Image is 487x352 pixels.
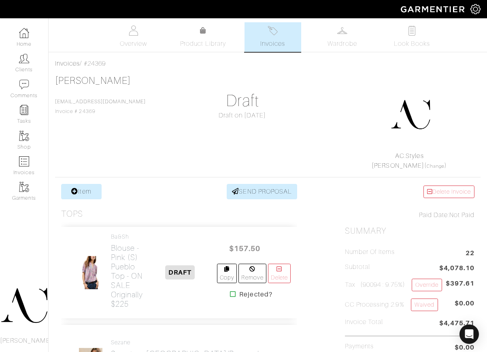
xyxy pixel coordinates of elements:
[111,243,143,309] h2: Blouse - Pink (S) Pueblo Top - ON SALE Originally $225
[328,39,357,49] span: Wardrobe
[111,233,143,240] h4: ba&sh
[128,26,138,36] img: basicinfo-40fd8af6dae0f16599ec9e87c0ef1c0a1fdea2edbe929e3d69a839185d80c458.svg
[459,324,479,344] div: Open Intercom Messenger
[345,318,383,326] h5: Invoice Total
[345,226,474,236] h2: Summary
[439,263,474,274] span: $4,078.10
[423,186,474,198] a: Delete Invoice
[55,99,146,114] span: Invoice # 24369
[19,105,29,115] img: reminder-icon-8004d30b9f0a5d33ae49ab947aed9ed385cf756f9e5892f1edd6e32f2345188e.png
[345,343,374,350] h5: Payments
[345,279,442,291] h5: Tax (90094 : 9.75%)
[439,318,474,329] span: $4,475.71
[397,2,470,16] img: garmentier-logo-header-white-b43fb05a5012e4ada735d5af1a66efaba907eab6374d6393d1fbf88cb4ef424d.png
[394,39,430,49] span: Look Books
[427,164,444,169] a: Change
[260,39,285,49] span: Invoices
[220,240,269,257] span: $157.50
[55,99,146,105] a: [EMAIL_ADDRESS][DOMAIN_NAME]
[19,53,29,64] img: clients-icon-6bae9207a08558b7cb47a8932f037763ab4055f8c8b6bfacd5dc20c3e0201464.png
[239,290,272,299] strong: Rejected?
[446,279,474,288] span: $397.61
[314,22,371,52] a: Wardrobe
[55,60,80,67] a: Invoices
[217,264,237,283] a: Copy
[55,59,481,68] div: / #24369
[55,75,131,86] a: [PERSON_NAME]
[227,184,297,199] a: SEND PROPOSAL
[19,131,29,141] img: garments-icon-b7da505a4dc4fd61783c78ac3ca0ef83fa9d6f193b1c9dc38574b1d14d53ca28.png
[407,26,417,36] img: todo-9ac3debb85659649dc8f770b8b6100bb5dab4b48dedcbae339e5042a72dfd3cc.svg
[372,162,424,169] a: [PERSON_NAME]
[177,91,307,111] h1: Draft
[411,299,438,311] a: Waived
[455,299,474,314] span: $0.00
[77,256,104,290] img: nwMZYxN68GE2NdGy3ebtS4QL
[238,264,266,283] a: Remove
[345,299,438,311] h5: CC Processing 2.9%
[61,184,102,199] a: Item
[466,248,474,259] span: 22
[19,182,29,192] img: garments-icon-b7da505a4dc4fd61783c78ac3ca0ef83fa9d6f193b1c9dc38574b1d14d53ca28.png
[175,26,232,49] a: Product Library
[345,210,474,220] div: Not Paid
[19,79,29,90] img: comment-icon-a0a6a9ef722e966f86d9cbdc48e553b5cf19dbc54f86b18d962a5391bc8f6eb6.png
[245,22,301,52] a: Invoices
[111,339,274,346] h4: Sezane
[19,28,29,38] img: dashboard-icon-dbcd8f5a0b271acd01030246c82b418ddd0df26cd7fceb0bd07c9910d44c42f6.png
[61,209,83,219] h3: Tops
[470,4,481,14] img: gear-icon-white-bd11855cb880d31180b6d7d6211b90ccbf57a29d726f0c71d8c61bd08dd39cc2.png
[165,265,195,279] span: DRAFT
[268,264,291,283] a: Delete
[120,39,147,49] span: Overview
[337,26,347,36] img: wardrobe-487a4870c1b7c33e795ec22d11cfc2ed9d08956e64fb3008fe2437562e282088.svg
[268,26,278,36] img: orders-27d20c2124de7fd6de4e0e44c1d41de31381a507db9b33961299e4e07d508b8c.svg
[345,263,370,271] h5: Subtotal
[419,211,449,219] span: Paid Date:
[345,248,395,256] h5: Number of Items
[395,152,423,160] a: AC.Styles
[348,151,471,171] div: ( )
[180,39,226,49] span: Product Library
[19,156,29,166] img: orders-icon-0abe47150d42831381b5fb84f609e132dff9fe21cb692f30cb5eec754e2cba89.png
[105,22,162,52] a: Overview
[412,279,442,291] a: Override
[111,233,143,309] a: ba&sh Blouse - Pink (S)Pueblo Top - ON SALE Originally $225
[177,111,307,120] div: Draft on [DATE]
[384,22,440,52] a: Look Books
[390,94,431,135] img: DupYt8CPKc6sZyAt3svX5Z74.png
